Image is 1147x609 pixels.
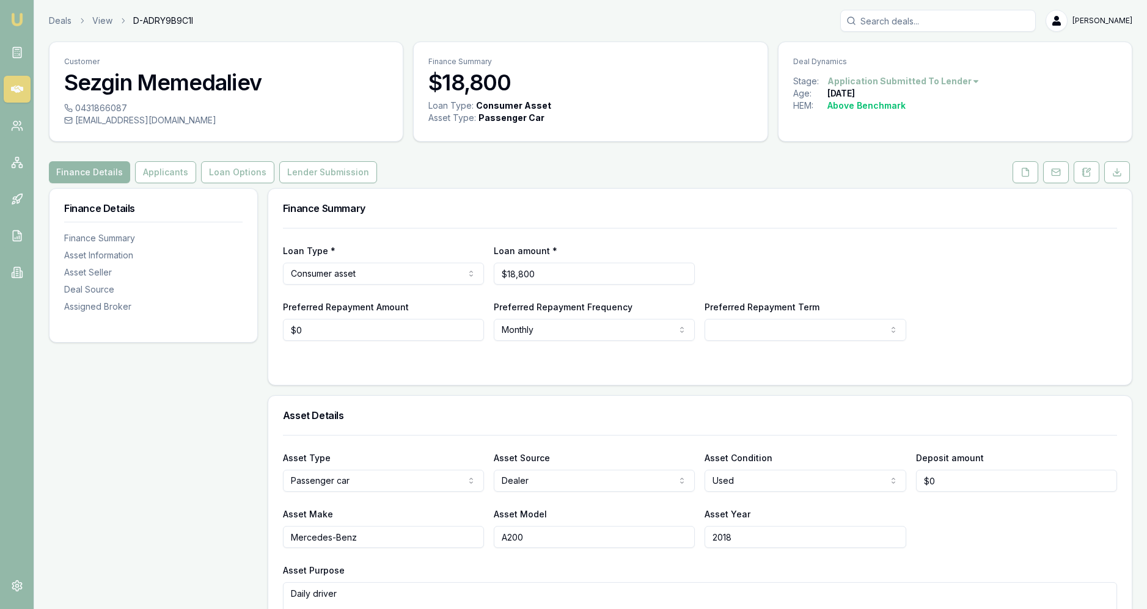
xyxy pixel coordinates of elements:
label: Asset Type [283,453,331,463]
h3: Finance Summary [283,203,1117,213]
button: Applicants [135,161,196,183]
label: Asset Source [494,453,550,463]
label: Asset Model [494,509,547,519]
input: $ [494,263,695,285]
span: [PERSON_NAME] [1072,16,1132,26]
span: D-ADRY9B9C1I [133,15,193,27]
img: emu-icon-u.png [10,12,24,27]
button: Lender Submission [279,161,377,183]
h3: $18,800 [428,70,752,95]
label: Preferred Repayment Amount [283,302,409,312]
label: Asset Make [283,509,333,519]
p: Customer [64,57,388,67]
input: Search deals [840,10,1036,32]
label: Preferred Repayment Frequency [494,302,632,312]
h3: Finance Details [64,203,243,213]
h3: Asset Details [283,410,1117,420]
label: Deposit amount [916,453,984,463]
input: $ [916,470,1117,492]
div: [EMAIL_ADDRESS][DOMAIN_NAME] [64,114,388,126]
div: Asset Type : [428,112,476,124]
div: [DATE] [827,87,855,100]
div: Passenger Car [478,112,544,124]
label: Asset Purpose [283,565,345,575]
a: View [92,15,112,27]
button: Application Submitted To Lender [827,75,980,87]
div: Above Benchmark [827,100,906,112]
button: Finance Details [49,161,130,183]
a: Applicants [133,161,199,183]
a: Finance Details [49,161,133,183]
div: Finance Summary [64,232,243,244]
div: Consumer Asset [476,100,551,112]
div: Deal Source [64,283,243,296]
div: Asset Seller [64,266,243,279]
div: Asset Information [64,249,243,261]
label: Preferred Repayment Term [705,302,819,312]
input: $ [283,319,484,341]
label: Loan Type * [283,246,335,256]
a: Loan Options [199,161,277,183]
div: Age: [793,87,827,100]
h3: Sezgin Memedaliev [64,70,388,95]
div: 0431866087 [64,102,388,114]
a: Lender Submission [277,161,379,183]
p: Finance Summary [428,57,752,67]
div: Loan Type: [428,100,474,112]
a: Deals [49,15,71,27]
button: Loan Options [201,161,274,183]
div: HEM: [793,100,827,112]
label: Asset Condition [705,453,772,463]
label: Loan amount * [494,246,557,256]
label: Asset Year [705,509,750,519]
div: Stage: [793,75,827,87]
div: Assigned Broker [64,301,243,313]
nav: breadcrumb [49,15,193,27]
p: Deal Dynamics [793,57,1117,67]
